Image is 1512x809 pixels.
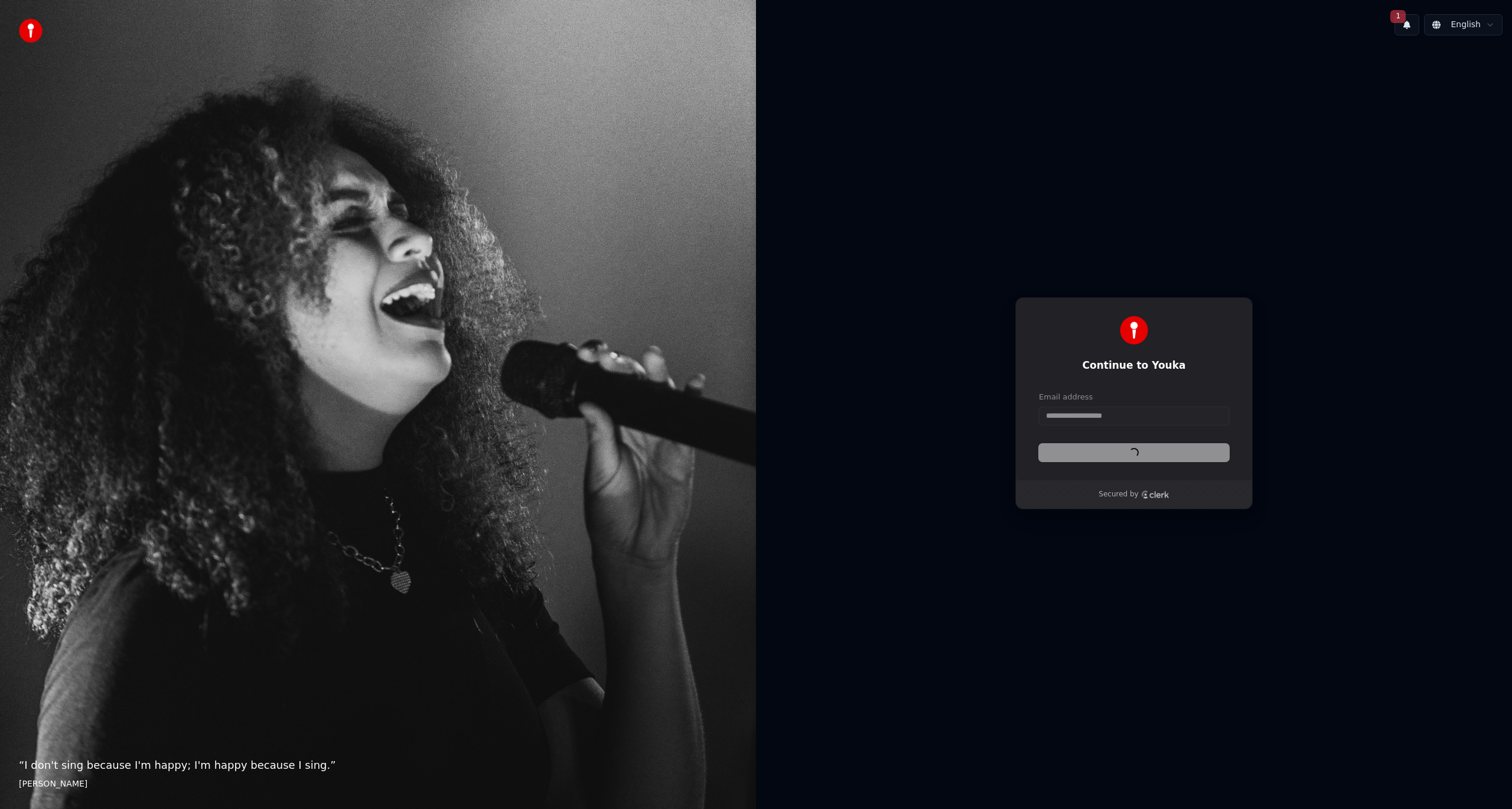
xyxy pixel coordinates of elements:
h1: Continue to Youka [1039,359,1229,373]
img: youka [19,19,43,43]
p: Secured by [1099,490,1138,499]
p: “ I don't sing because I'm happy; I'm happy because I sing. ” [19,757,737,774]
span: 1 [1390,10,1406,23]
a: Clerk logo [1141,490,1169,499]
button: 1 [1394,14,1419,35]
img: Youka [1120,316,1148,345]
footer: [PERSON_NAME] [19,778,737,790]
